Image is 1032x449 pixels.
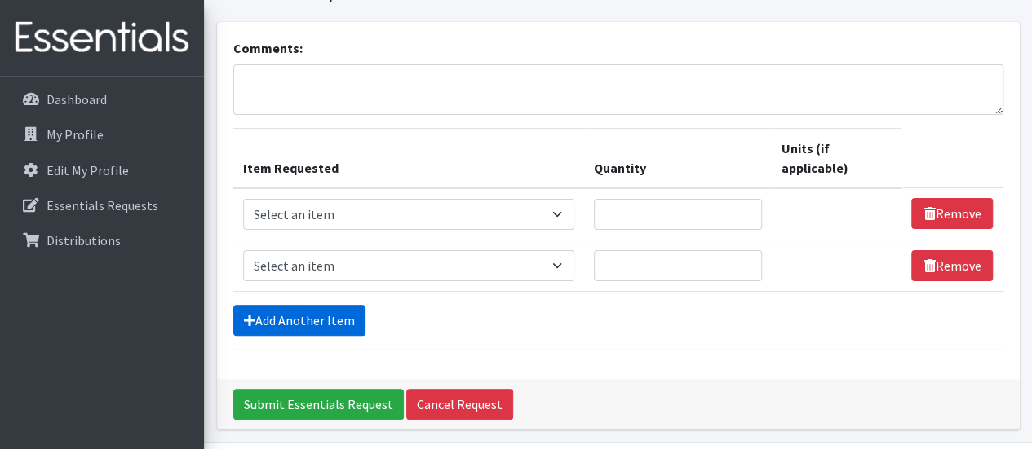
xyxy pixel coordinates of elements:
[233,38,303,58] label: Comments:
[7,83,197,116] a: Dashboard
[7,118,197,151] a: My Profile
[911,198,993,229] a: Remove
[772,128,902,188] th: Units (if applicable)
[7,154,197,187] a: Edit My Profile
[47,232,121,249] p: Distributions
[233,305,365,336] a: Add Another Item
[7,189,197,222] a: Essentials Requests
[406,389,513,420] a: Cancel Request
[47,126,104,143] p: My Profile
[47,162,129,178] p: Edit My Profile
[7,224,197,257] a: Distributions
[47,197,158,213] p: Essentials Requests
[7,11,197,65] img: HumanEssentials
[233,128,585,188] th: Item Requested
[584,128,772,188] th: Quantity
[233,389,404,420] input: Submit Essentials Request
[911,250,993,281] a: Remove
[47,91,107,108] p: Dashboard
